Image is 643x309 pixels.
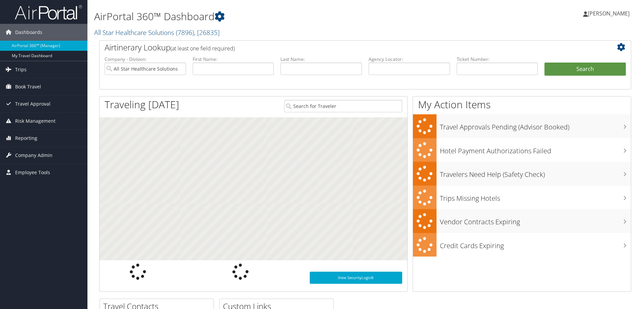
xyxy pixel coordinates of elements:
[413,138,631,162] a: Hotel Payment Authorizations Failed
[94,9,456,24] h1: AirPortal 360™ Dashboard
[193,56,274,63] label: First Name:
[440,166,631,179] h3: Travelers Need Help (Safety Check)
[15,95,50,112] span: Travel Approval
[15,147,52,164] span: Company Admin
[105,42,581,53] h2: Airtinerary Lookup
[310,272,402,284] a: View SecurityLogic®
[105,98,179,112] h1: Traveling [DATE]
[369,56,450,63] label: Agency Locator:
[15,130,37,147] span: Reporting
[15,24,42,41] span: Dashboards
[15,78,41,95] span: Book Travel
[15,113,55,129] span: Risk Management
[583,3,636,24] a: [PERSON_NAME]
[413,98,631,112] h1: My Action Items
[544,63,626,76] button: Search
[94,28,220,37] a: All Star Healthcare Solutions
[171,45,235,52] span: (at least one field required)
[440,119,631,132] h3: Travel Approvals Pending (Advisor Booked)
[15,61,27,78] span: Trips
[15,164,50,181] span: Employee Tools
[440,143,631,156] h3: Hotel Payment Authorizations Failed
[280,56,362,63] label: Last Name:
[176,28,194,37] span: ( 7896 )
[413,186,631,209] a: Trips Missing Hotels
[413,114,631,138] a: Travel Approvals Pending (Advisor Booked)
[440,190,631,203] h3: Trips Missing Hotels
[413,162,631,186] a: Travelers Need Help (Safety Check)
[457,56,538,63] label: Ticket Number:
[105,56,186,63] label: Company - Division:
[284,100,402,112] input: Search for Traveler
[194,28,220,37] span: , [ 26835 ]
[440,214,631,227] h3: Vendor Contracts Expiring
[413,233,631,257] a: Credit Cards Expiring
[588,10,630,17] span: [PERSON_NAME]
[15,4,82,20] img: airportal-logo.png
[413,209,631,233] a: Vendor Contracts Expiring
[440,238,631,250] h3: Credit Cards Expiring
